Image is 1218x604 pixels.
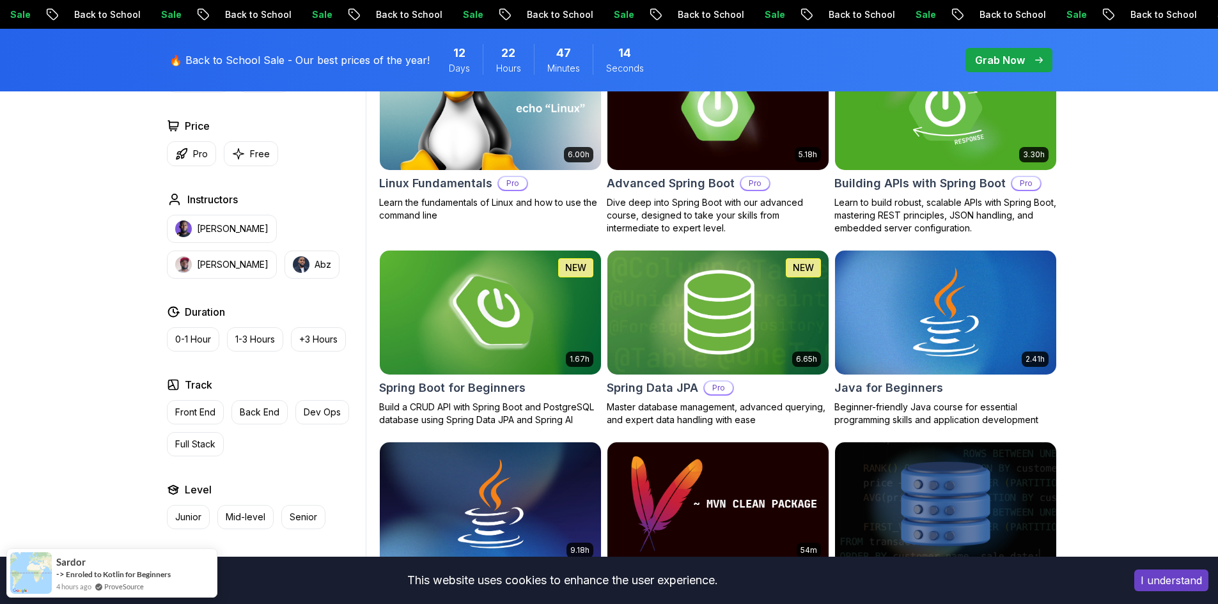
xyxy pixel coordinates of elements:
p: Full Stack [175,438,215,451]
span: 12 Days [453,44,465,62]
p: Pro [741,177,769,190]
p: Back to School [359,8,446,21]
img: instructor img [175,256,192,273]
span: 4 hours ago [56,581,91,592]
a: ProveSource [104,581,144,592]
button: 1-3 Hours [227,327,283,352]
p: Learn to build robust, scalable APIs with Spring Boot, mastering REST principles, JSON handling, ... [834,196,1057,235]
img: Maven Essentials card [607,442,829,566]
button: Front End [167,400,224,424]
a: Spring Data JPA card6.65hNEWSpring Data JPAProMaster database management, advanced querying, and ... [607,250,829,426]
p: Sale [597,8,637,21]
h2: Advanced Spring Boot [607,174,735,192]
p: Sale [295,8,336,21]
span: Seconds [606,62,644,75]
button: instructor imgAbz [285,251,340,279]
a: Advanced Spring Boot card5.18hAdvanced Spring BootProDive deep into Spring Boot with our advanced... [607,45,829,235]
img: Advanced Spring Boot card [607,46,829,170]
button: Senior [281,505,325,529]
p: Learn the fundamentals of Linux and how to use the command line [379,196,602,222]
span: Days [449,62,470,75]
p: 0-1 Hour [175,333,211,346]
p: Back to School [811,8,898,21]
a: Building APIs with Spring Boot card3.30hBuilding APIs with Spring BootProLearn to build robust, s... [834,45,1057,235]
img: Spring Boot for Beginners card [374,247,606,377]
p: Grab Now [975,52,1025,68]
span: -> [56,569,65,579]
h2: Spring Data JPA [607,379,698,397]
p: NEW [565,261,586,274]
p: Sale [747,8,788,21]
span: 47 Minutes [556,44,571,62]
p: Back to School [57,8,144,21]
p: Back to School [1113,8,1200,21]
p: Mid-level [226,511,265,523]
p: Sale [446,8,487,21]
button: instructor img[PERSON_NAME] [167,215,277,243]
button: instructor img[PERSON_NAME] [167,251,277,279]
h2: Spring Boot for Beginners [379,379,526,397]
p: +3 Hours [299,333,338,346]
p: Pro [1012,177,1040,190]
p: 2.41h [1026,354,1045,364]
img: Advanced Databases card [835,442,1056,566]
p: Senior [290,511,317,523]
p: NEW [793,261,814,274]
p: 6.00h [568,150,589,160]
p: Junior [175,511,201,523]
h2: Instructors [187,192,238,207]
button: Junior [167,505,210,529]
img: provesource social proof notification image [10,552,52,594]
button: Pro [167,141,216,166]
p: Back to School [208,8,295,21]
button: Full Stack [167,432,224,456]
img: instructor img [293,256,309,273]
p: Pro [193,148,208,160]
button: Free [224,141,278,166]
p: Master database management, advanced querying, and expert data handling with ease [607,401,829,426]
p: Back to School [510,8,597,21]
p: Back to School [962,8,1049,21]
p: 9.18h [570,545,589,555]
p: Back to School [660,8,747,21]
span: 22 Hours [501,44,515,62]
button: 0-1 Hour [167,327,219,352]
h2: Linux Fundamentals [379,174,492,192]
p: Build a CRUD API with Spring Boot and PostgreSQL database using Spring Data JPA and Spring AI [379,401,602,426]
p: [PERSON_NAME] [197,258,269,271]
p: Abz [315,258,331,271]
p: Dive deep into Spring Boot with our advanced course, designed to take your skills from intermedia... [607,196,829,235]
p: 5.18h [799,150,817,160]
img: Java for Developers card [380,442,601,566]
h2: Track [185,377,212,392]
p: Front End [175,406,215,419]
a: Java for Beginners card2.41hJava for BeginnersBeginner-friendly Java course for essential program... [834,250,1057,426]
a: Enroled to Kotlin for Beginners [66,569,171,579]
p: Pro [499,177,527,190]
button: Accept cookies [1134,569,1208,591]
span: Hours [496,62,521,75]
h2: Duration [185,304,225,320]
img: Building APIs with Spring Boot card [835,46,1056,170]
p: 1-3 Hours [235,333,275,346]
a: Linux Fundamentals card6.00hLinux FundamentalsProLearn the fundamentals of Linux and how to use t... [379,45,602,222]
h2: Level [185,482,212,497]
img: Spring Data JPA card [607,251,829,375]
img: instructor img [175,221,192,237]
p: [PERSON_NAME] [197,222,269,235]
span: 14 Seconds [618,44,631,62]
button: Dev Ops [295,400,349,424]
p: Sale [1049,8,1090,21]
p: 6.65h [796,354,817,364]
p: Back End [240,406,279,419]
button: Back End [231,400,288,424]
p: Beginner-friendly Java course for essential programming skills and application development [834,401,1057,426]
span: Sardor [56,557,86,568]
button: Mid-level [217,505,274,529]
p: Pro [705,382,733,394]
p: 🔥 Back to School Sale - Our best prices of the year! [169,52,430,68]
a: Spring Boot for Beginners card1.67hNEWSpring Boot for BeginnersBuild a CRUD API with Spring Boot ... [379,250,602,426]
p: Dev Ops [304,406,341,419]
h2: Price [185,118,210,134]
button: +3 Hours [291,327,346,352]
